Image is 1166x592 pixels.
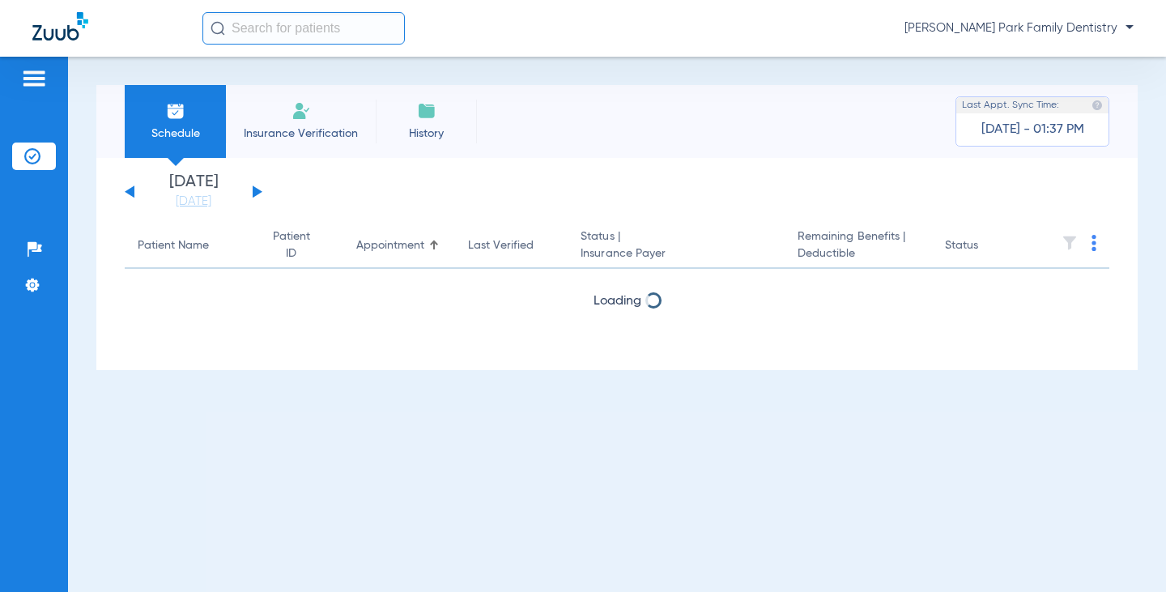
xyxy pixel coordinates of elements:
div: Last Verified [468,237,534,254]
img: Manual Insurance Verification [291,101,311,121]
img: Search Icon [211,21,225,36]
div: Patient ID [266,228,330,262]
span: Schedule [137,126,214,142]
div: Last Verified [468,237,555,254]
img: hamburger-icon [21,69,47,88]
span: Last Appt. Sync Time: [962,97,1059,113]
span: [PERSON_NAME] Park Family Dentistry [904,20,1134,36]
img: Schedule [166,101,185,121]
span: History [388,126,465,142]
div: Patient Name [138,237,209,254]
div: Patient ID [266,228,316,262]
img: Zuub Logo [32,12,88,40]
th: Status | [568,224,785,269]
img: History [417,101,436,121]
span: Loading [594,295,641,308]
span: [DATE] - 01:37 PM [981,121,1084,138]
div: Appointment [356,237,424,254]
span: Insurance Verification [238,126,364,142]
img: last sync help info [1092,100,1103,111]
span: Deductible [798,245,919,262]
img: filter.svg [1062,235,1078,251]
th: Status [932,224,1041,269]
th: Remaining Benefits | [785,224,932,269]
div: Appointment [356,237,442,254]
li: [DATE] [145,174,242,210]
input: Search for patients [202,12,405,45]
a: [DATE] [145,194,242,210]
span: Insurance Payer [581,245,772,262]
img: group-dot-blue.svg [1092,235,1096,251]
div: Patient Name [138,237,240,254]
